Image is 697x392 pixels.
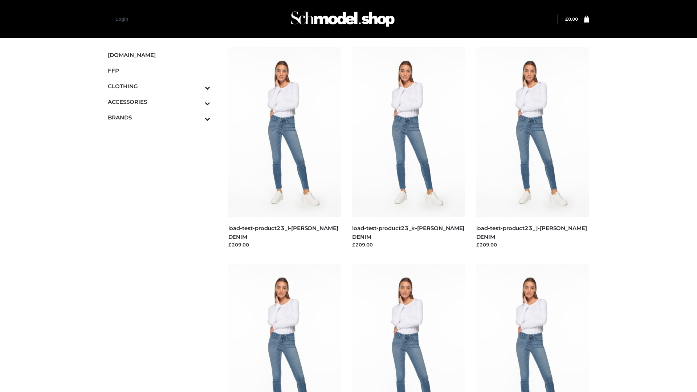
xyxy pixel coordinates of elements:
a: ACCESSORIESToggle Submenu [108,94,210,110]
div: £209.00 [352,241,465,248]
button: Toggle Submenu [185,94,210,110]
span: ACCESSORIES [108,98,210,106]
div: £209.00 [476,241,590,248]
a: load-test-product23_j-[PERSON_NAME] DENIM [476,225,587,240]
a: £0.00 [565,16,578,22]
a: [DOMAIN_NAME] [108,47,210,63]
a: BRANDSToggle Submenu [108,110,210,125]
a: load-test-product23_l-[PERSON_NAME] DENIM [228,225,338,240]
button: Toggle Submenu [185,78,210,94]
span: £ [565,16,568,22]
a: load-test-product23_k-[PERSON_NAME] DENIM [352,225,464,240]
a: Login [115,16,128,22]
span: [DOMAIN_NAME] [108,51,210,59]
bdi: 0.00 [565,16,578,22]
span: FFP [108,66,210,75]
div: £209.00 [228,241,342,248]
a: CLOTHINGToggle Submenu [108,78,210,94]
span: BRANDS [108,113,210,122]
button: Toggle Submenu [185,110,210,125]
a: FFP [108,63,210,78]
span: CLOTHING [108,82,210,90]
img: Schmodel Admin 964 [288,5,397,33]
